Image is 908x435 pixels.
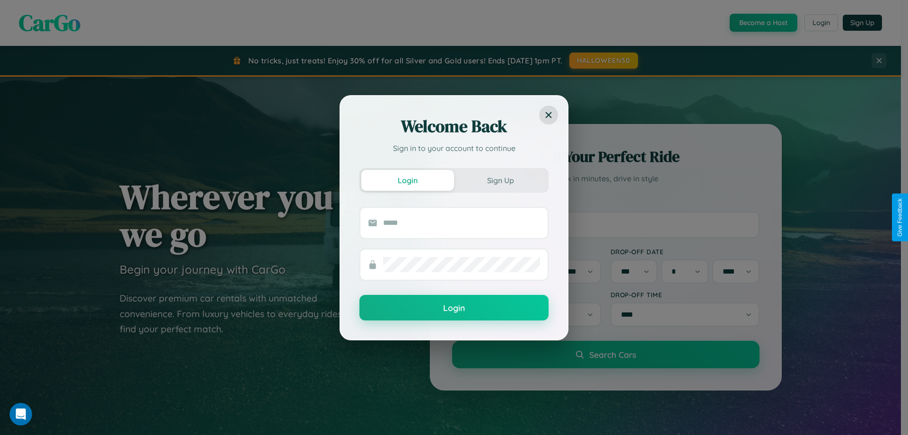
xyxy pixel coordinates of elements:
[359,295,549,320] button: Login
[361,170,454,191] button: Login
[359,142,549,154] p: Sign in to your account to continue
[897,198,903,237] div: Give Feedback
[454,170,547,191] button: Sign Up
[9,403,32,426] iframe: Intercom live chat
[359,115,549,138] h2: Welcome Back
